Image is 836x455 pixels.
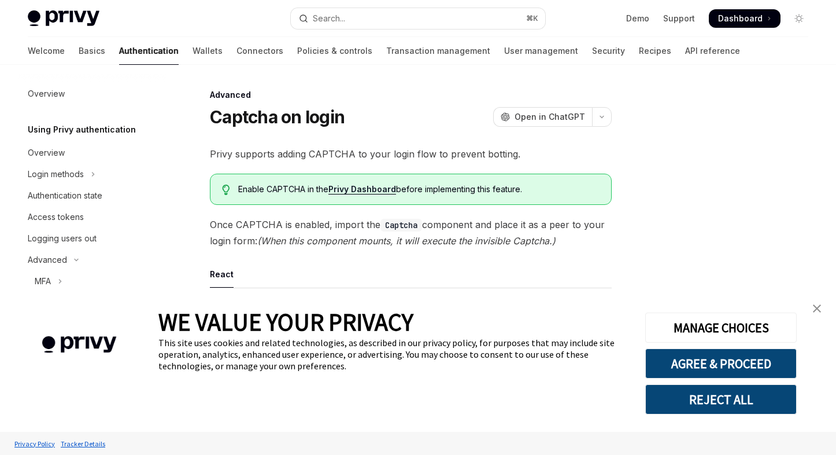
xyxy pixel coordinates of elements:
[119,37,179,65] a: Authentication
[28,167,84,181] div: Login methods
[291,8,545,29] button: Open search
[19,164,167,185] button: Toggle Login methods section
[257,235,556,247] em: (When this component mounts, it will execute the invisible Captcha.)
[645,348,797,379] button: AGREE & PROCEED
[28,253,67,267] div: Advanced
[663,13,695,24] a: Support
[645,384,797,414] button: REJECT ALL
[210,107,345,127] h1: Captcha on login
[28,189,102,203] div: Authentication state
[386,37,490,65] a: Transaction management
[718,13,763,24] span: Dashboard
[19,207,167,227] a: Access tokens
[685,37,740,65] a: API reference
[222,185,230,195] svg: Tip
[28,10,99,27] img: light logo
[238,184,600,195] span: Enable CAPTCHA in the before implementing this feature.
[210,260,234,288] div: React
[28,210,84,224] div: Access tokens
[813,304,821,313] img: close banner
[193,37,223,65] a: Wallets
[28,37,65,65] a: Welcome
[19,185,167,206] a: Authentication state
[28,87,65,101] div: Overview
[19,271,167,292] button: Toggle MFA section
[158,337,628,372] div: This site uses cookies and related technologies, as described in our privacy policy, for purposes...
[526,14,538,23] span: ⌘ K
[12,434,58,454] a: Privacy Policy
[79,37,105,65] a: Basics
[493,107,592,127] button: Open in ChatGPT
[17,320,141,370] img: company logo
[709,9,780,28] a: Dashboard
[210,217,612,249] span: Once CAPTCHA is enabled, import the component and place it as a peer to your login form:
[297,37,372,65] a: Policies & controls
[19,83,167,104] a: Overview
[58,434,108,454] a: Tracker Details
[28,146,65,160] div: Overview
[19,142,167,163] a: Overview
[158,307,413,337] span: WE VALUE YOUR PRIVACY
[805,297,828,320] a: close banner
[28,232,97,245] div: Logging users out
[210,89,612,101] div: Advanced
[28,123,136,137] h5: Using Privy authentication
[790,9,808,28] button: Toggle dark mode
[515,111,585,123] span: Open in ChatGPT
[35,274,51,288] div: MFA
[645,313,797,343] button: MANAGE CHOICES
[504,37,578,65] a: User management
[328,184,396,195] a: Privy Dashboard
[639,37,671,65] a: Recipes
[236,37,283,65] a: Connectors
[313,12,345,25] div: Search...
[19,249,167,270] button: Toggle Advanced section
[592,37,625,65] a: Security
[210,146,612,162] span: Privy supports adding CAPTCHA to your login flow to prevent botting.
[626,13,649,24] a: Demo
[19,228,167,249] a: Logging users out
[380,219,422,232] code: Captcha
